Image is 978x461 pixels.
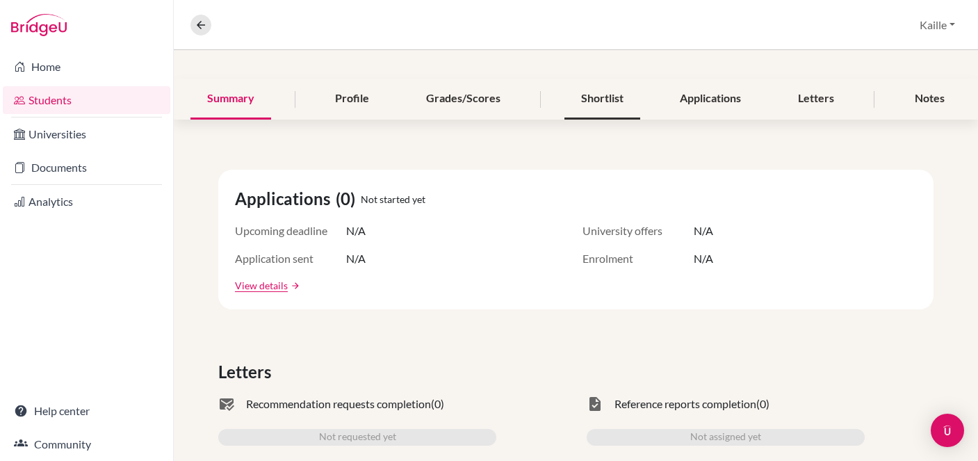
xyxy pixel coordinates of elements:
div: Profile [318,79,386,120]
span: N/A [694,250,713,267]
a: Analytics [3,188,170,216]
span: Recommendation requests completion [246,396,431,412]
span: Enrolment [582,250,694,267]
a: Students [3,86,170,114]
div: Notes [898,79,961,120]
span: Upcoming deadline [235,223,346,239]
div: Applications [663,79,758,120]
div: Shortlist [564,79,640,120]
span: mark_email_read [218,396,235,412]
a: Community [3,430,170,458]
a: View details [235,278,288,293]
span: (0) [431,396,444,412]
span: (0) [756,396,769,412]
span: Reference reports completion [614,396,756,412]
span: N/A [346,250,366,267]
div: Summary [190,79,271,120]
span: Not started yet [361,192,425,207]
span: Letters [218,359,277,385]
span: Not requested yet [319,429,396,446]
div: Open Intercom Messenger [931,414,964,447]
span: Application sent [235,250,346,267]
span: (0) [336,186,361,211]
img: Bridge-U [11,14,67,36]
div: Grades/Scores [409,79,517,120]
span: N/A [346,223,366,239]
a: Documents [3,154,170,181]
a: Help center [3,397,170,425]
span: task [587,396,603,412]
span: University offers [582,223,694,239]
a: Universities [3,120,170,148]
span: Not assigned yet [690,429,761,446]
div: Letters [781,79,851,120]
a: arrow_forward [288,281,300,291]
span: Applications [235,186,336,211]
button: Kaille [913,12,961,38]
a: Home [3,53,170,81]
span: N/A [694,223,713,239]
